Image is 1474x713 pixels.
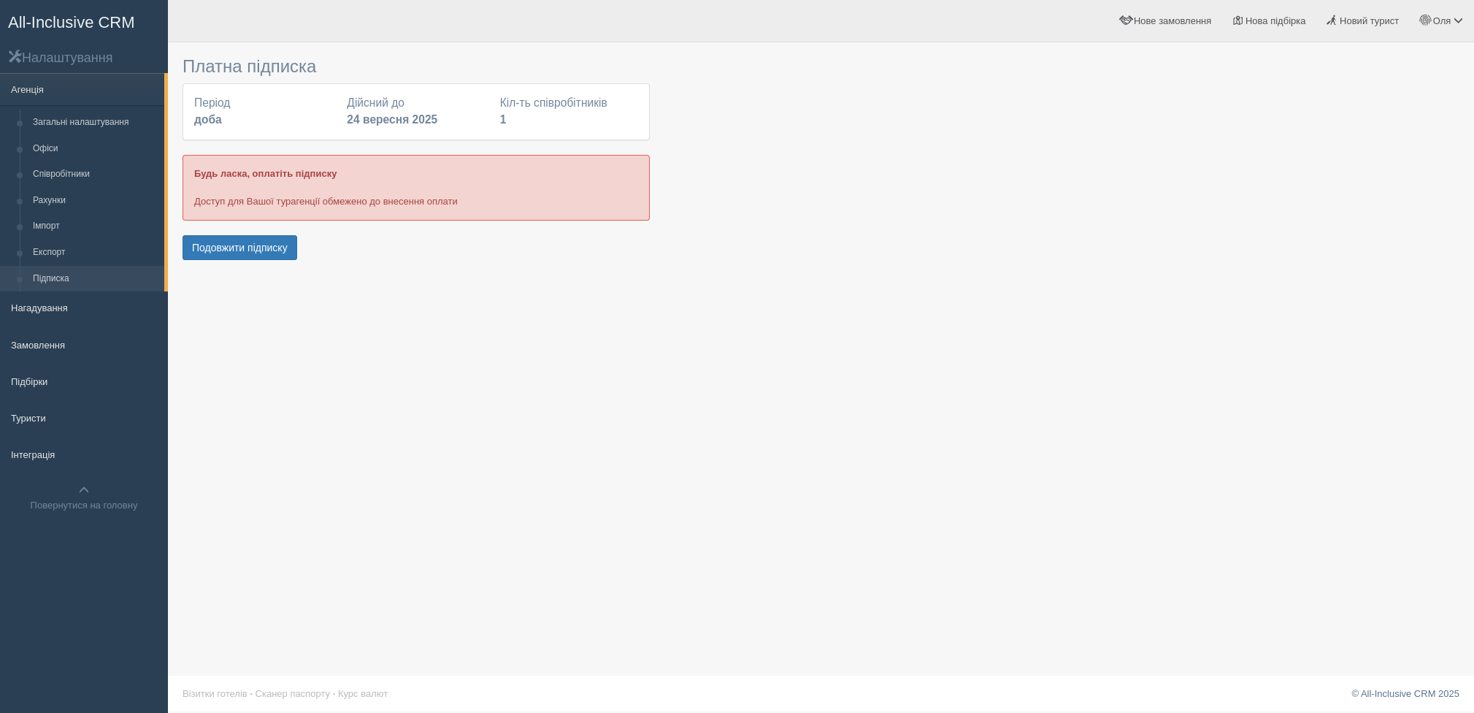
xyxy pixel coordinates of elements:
b: 24 вересня 2025 [347,113,437,126]
b: 1 [500,113,507,126]
span: All-Inclusive CRM [8,13,135,31]
a: Загальні налаштування [26,110,164,136]
span: Нова підбірка [1245,15,1306,26]
a: Імпорт [26,213,164,240]
div: Дійсний до [339,95,492,129]
button: Подовжити підписку [183,235,297,260]
span: Нове замовлення [1134,15,1211,26]
span: Оля [1433,15,1451,26]
div: Доступ для Вашої турагенції обмежено до внесення оплати [183,155,650,220]
a: Сканер паспорту [256,688,330,699]
a: Підписка [26,266,164,292]
a: Співробітники [26,161,164,188]
b: доба [194,113,222,126]
a: Рахунки [26,188,164,214]
a: Експорт [26,240,164,266]
a: Курс валют [338,688,388,699]
a: Візитки готелів [183,688,247,699]
h3: Платна підписка [183,57,650,76]
span: Новий турист [1340,15,1399,26]
span: · [333,688,336,699]
a: Офіси [26,136,164,162]
div: Кіл-ть співробітників [493,95,645,129]
span: · [250,688,253,699]
a: © All-Inclusive CRM 2025 [1351,688,1459,699]
b: Будь ласка, оплатіть підписку [194,168,337,179]
a: All-Inclusive CRM [1,1,167,41]
div: Період [187,95,339,129]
